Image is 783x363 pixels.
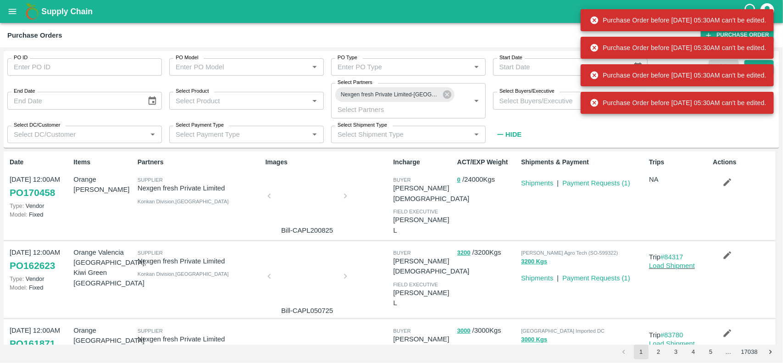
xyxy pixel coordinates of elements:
[335,90,445,100] span: Nexgen fresh Private Limited-[GEOGRAPHIC_DATA], [GEOGRAPHIC_DATA]-9920105652
[393,256,469,277] p: [PERSON_NAME][DEMOGRAPHIC_DATA]
[172,128,294,140] input: Select Payment Type
[73,247,133,288] p: Orange Valencia [GEOGRAPHIC_DATA], Kiwi Green [GEOGRAPHIC_DATA]
[471,61,483,73] button: Open
[457,174,517,185] p: / 24000 Kgs
[457,157,517,167] p: ACT/EXP Weight
[739,345,761,359] button: Go to page 17038
[338,122,387,129] label: Select Shipment Type
[7,58,162,76] input: Enter PO ID
[521,250,618,256] span: [PERSON_NAME] Agro Tech (SO-599322)
[334,61,456,73] input: Enter PO Type
[10,184,55,201] a: PO170458
[338,54,357,61] label: PO Type
[471,95,483,107] button: Open
[457,247,517,258] p: / 3200 Kgs
[10,174,70,184] p: [DATE] 12:00AM
[669,345,683,359] button: Go to page 3
[14,122,60,129] label: Select DC/Customer
[393,328,411,334] span: buyer
[763,345,778,359] button: Go to next page
[138,199,229,204] span: Konkan Division , [GEOGRAPHIC_DATA]
[721,348,736,357] div: …
[273,225,342,235] p: Bill-CAPL200825
[172,61,294,73] input: Enter PO Model
[41,7,93,16] b: Supply Chain
[615,345,779,359] nav: pagination navigation
[471,128,483,140] button: Open
[393,183,469,204] p: [PERSON_NAME][DEMOGRAPHIC_DATA]
[10,325,70,335] p: [DATE] 12:00AM
[500,54,522,61] label: Start Date
[704,345,718,359] button: Go to page 5
[7,92,140,109] input: End Date
[393,177,411,183] span: buyer
[309,61,321,73] button: Open
[649,252,709,262] p: Trip
[505,131,522,138] strong: Hide
[590,12,766,28] div: Purchase Order before [DATE] 05:30AM can't be edited.
[138,250,163,256] span: Supplier
[500,88,555,95] label: Select Buyers/Executive
[521,274,553,282] a: Shipments
[10,284,27,291] span: Model:
[649,330,709,340] p: Trip
[493,58,626,76] input: Start Date
[138,271,229,277] span: Konkan Division , [GEOGRAPHIC_DATA]
[7,29,62,41] div: Purchase Orders
[73,325,133,356] p: Orange [GEOGRAPHIC_DATA] [GEOGRAPHIC_DATA]
[138,328,163,334] span: Supplier
[651,345,666,359] button: Go to page 2
[176,88,209,95] label: Select Product
[73,157,133,167] p: Items
[14,54,28,61] label: PO ID
[521,335,547,345] button: 3000 Kgs
[10,274,70,283] p: Vendor
[553,269,559,283] div: |
[10,257,55,274] a: PO162623
[138,256,262,266] p: Nexgen fresh Private Limited
[393,250,411,256] span: buyer
[176,54,199,61] label: PO Model
[521,179,553,187] a: Shipments
[41,5,743,18] a: Supply Chain
[661,253,683,261] a: #84317
[335,87,455,102] div: Nexgen fresh Private Limited-[GEOGRAPHIC_DATA], [GEOGRAPHIC_DATA]-9920105652
[521,157,645,167] p: Shipments & Payment
[649,157,709,167] p: Trips
[393,334,469,344] p: [PERSON_NAME]
[138,177,163,183] span: Supplier
[309,128,321,140] button: Open
[649,340,695,347] a: Load Shipment
[176,122,224,129] label: Select Payment Type
[759,2,776,21] div: account of current user
[496,95,630,106] input: Select Buyers/Executive
[73,174,133,195] p: Orange [PERSON_NAME]
[10,128,144,140] input: Select DC/Customer
[138,334,262,344] p: Nexgen fresh Private Limited
[147,128,159,140] button: Open
[493,127,524,142] button: Hide
[457,325,517,336] p: / 3000 Kgs
[2,1,23,22] button: open drawer
[713,157,773,167] p: Actions
[338,79,372,86] label: Select Partners
[686,345,701,359] button: Go to page 4
[144,92,161,110] button: Choose date
[172,95,306,106] input: Select Product
[393,282,438,287] span: field executive
[10,210,70,219] p: Fixed
[553,174,559,188] div: |
[10,157,70,167] p: Date
[393,157,453,167] p: Incharge
[649,262,695,269] a: Load Shipment
[590,39,766,56] div: Purchase Order before [DATE] 05:30AM can't be edited.
[457,248,471,258] button: 3200
[521,257,547,267] button: 3200 Kgs
[10,211,27,218] span: Model:
[10,283,70,292] p: Fixed
[138,157,262,167] p: Partners
[562,179,630,187] a: Payment Requests (1)
[10,335,55,352] a: PO161871
[266,157,390,167] p: Images
[273,306,342,316] p: Bill-CAPL050725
